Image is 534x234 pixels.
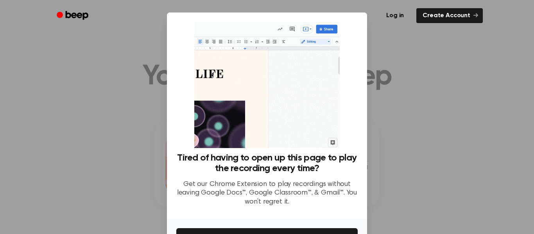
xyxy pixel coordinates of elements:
[176,153,358,174] h3: Tired of having to open up this page to play the recording every time?
[416,8,483,23] a: Create Account
[51,8,95,23] a: Beep
[176,180,358,207] p: Get our Chrome Extension to play recordings without leaving Google Docs™, Google Classroom™, & Gm...
[378,7,412,25] a: Log in
[194,22,339,148] img: Beep extension in action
